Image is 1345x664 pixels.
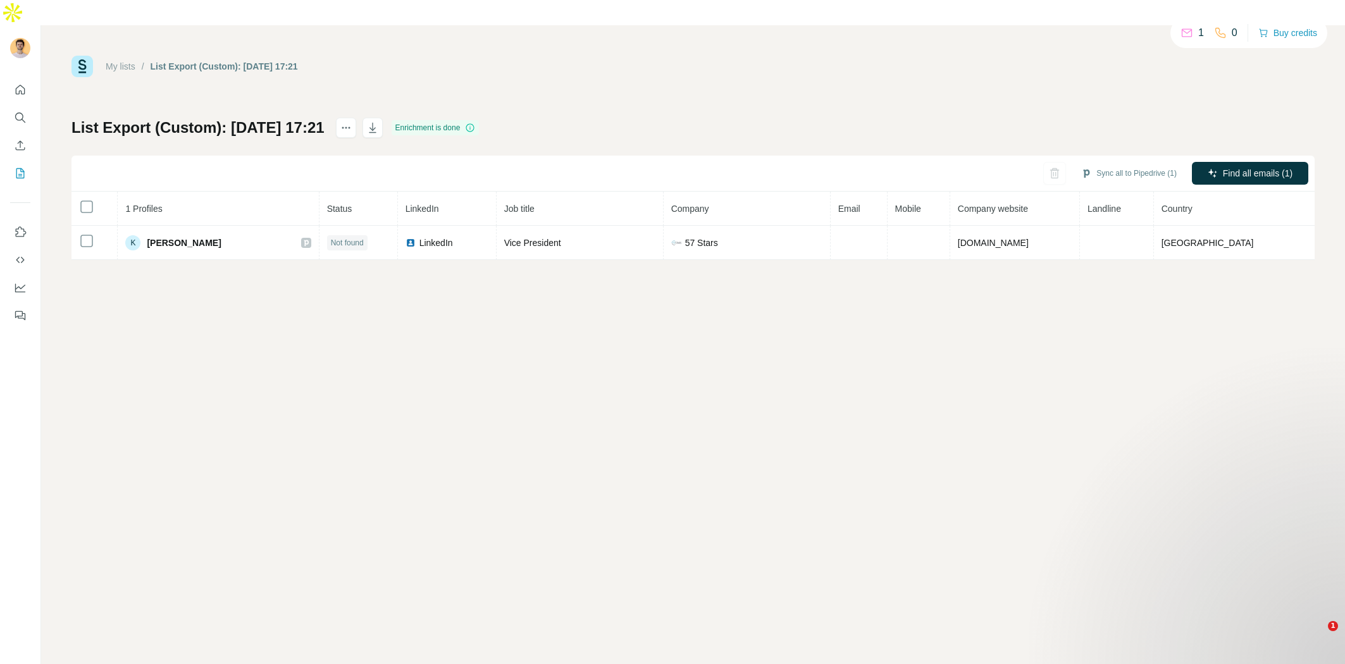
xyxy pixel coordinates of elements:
[331,237,364,249] span: Not found
[392,120,480,135] div: Enrichment is done
[671,238,681,248] img: company-logo
[504,204,535,214] span: Job title
[1162,238,1254,248] span: [GEOGRAPHIC_DATA]
[142,60,144,73] li: /
[1162,204,1193,214] span: Country
[10,304,30,327] button: Feedback
[10,134,30,157] button: Enrich CSV
[504,238,561,248] span: Vice President
[10,221,30,243] button: Use Surfe on LinkedIn
[1192,162,1308,185] button: Find all emails (1)
[406,238,416,248] img: LinkedIn logo
[1302,621,1332,651] iframe: Intercom live chat
[125,204,162,214] span: 1 Profiles
[10,38,30,58] img: Avatar
[671,204,709,214] span: Company
[71,56,93,77] img: Surfe Logo
[125,235,140,250] div: K
[895,204,921,214] span: Mobile
[1328,621,1338,631] span: 1
[10,162,30,185] button: My lists
[147,237,221,249] span: [PERSON_NAME]
[106,61,135,71] a: My lists
[336,118,356,138] button: actions
[1258,24,1317,42] button: Buy credits
[327,204,352,214] span: Status
[685,237,718,249] span: 57 Stars
[958,204,1028,214] span: Company website
[71,118,325,138] h1: List Export (Custom): [DATE] 17:21
[10,78,30,101] button: Quick start
[1232,25,1237,40] p: 0
[10,276,30,299] button: Dashboard
[419,237,453,249] span: LinkedIn
[10,249,30,271] button: Use Surfe API
[10,106,30,129] button: Search
[1198,25,1204,40] p: 1
[1223,167,1292,180] span: Find all emails (1)
[1072,164,1186,183] button: Sync all to Pipedrive (1)
[838,204,860,214] span: Email
[958,238,1029,248] span: [DOMAIN_NAME]
[1088,204,1121,214] span: Landline
[151,60,298,73] div: List Export (Custom): [DATE] 17:21
[406,204,439,214] span: LinkedIn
